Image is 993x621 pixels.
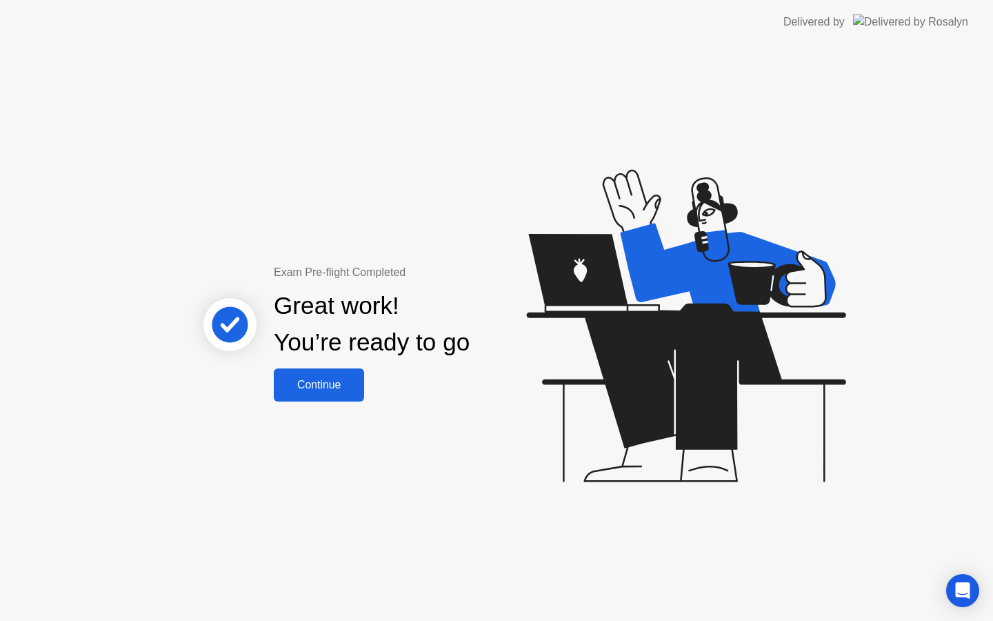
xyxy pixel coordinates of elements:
div: Continue [278,379,360,391]
div: Exam Pre-flight Completed [274,264,559,281]
img: Delivered by Rosalyn [853,14,968,30]
button: Continue [274,368,364,402]
div: Open Intercom Messenger [946,574,979,607]
div: Great work! You’re ready to go [274,288,470,361]
div: Delivered by [783,14,845,30]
